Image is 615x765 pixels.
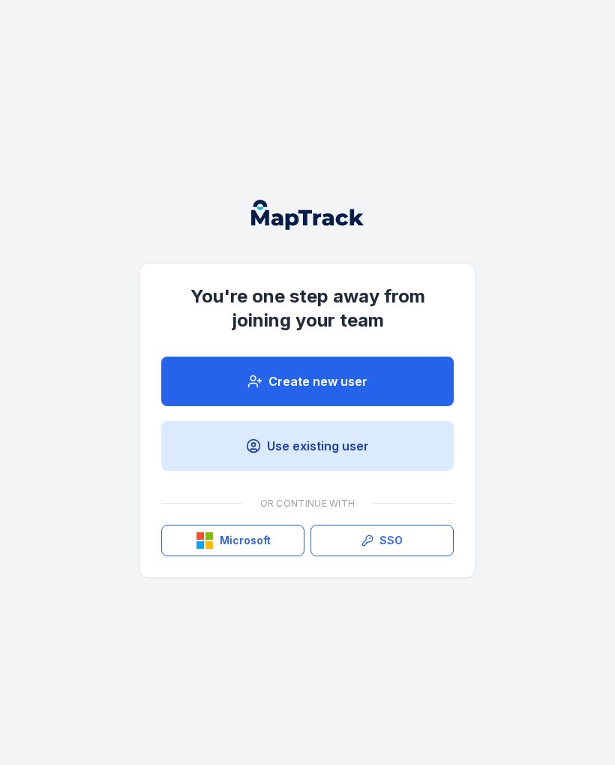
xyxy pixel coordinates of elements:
a: Use existing user [161,421,454,471]
nav: Global [233,200,382,230]
h1: You're one step away from joining your team [161,285,454,333]
a: SSO [310,525,454,556]
button: Microsoft [161,525,304,556]
div: Or continue with [161,489,454,519]
a: Create new user [161,357,454,406]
